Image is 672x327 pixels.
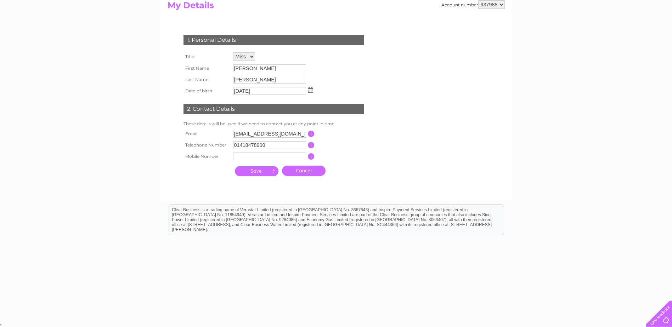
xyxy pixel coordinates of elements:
[547,30,561,35] a: Water
[182,151,231,162] th: Mobile Number
[182,85,231,97] th: Date of birth
[585,30,606,35] a: Telecoms
[183,35,364,45] div: 1. Personal Details
[182,139,231,151] th: Telephone Number
[565,30,581,35] a: Energy
[308,153,315,160] input: Information
[538,4,587,12] a: 0333 014 3131
[182,63,231,74] th: First Name
[282,166,326,176] a: Cancel
[182,128,231,139] th: Email
[235,166,278,176] input: Submit
[308,142,315,148] input: Information
[308,87,313,93] img: ...
[649,30,665,35] a: Log out
[182,51,231,63] th: Title
[441,0,505,9] div: Account number
[182,74,231,85] th: Last Name
[182,120,366,128] td: These details will be used if we need to contact you at any point in time.
[183,104,364,114] div: 2. Contact Details
[308,131,315,137] input: Information
[625,30,642,35] a: Contact
[610,30,621,35] a: Blog
[23,18,60,40] img: logo.png
[168,0,505,14] h2: My Details
[169,4,504,34] div: Clear Business is a trading name of Verastar Limited (registered in [GEOGRAPHIC_DATA] No. 3667643...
